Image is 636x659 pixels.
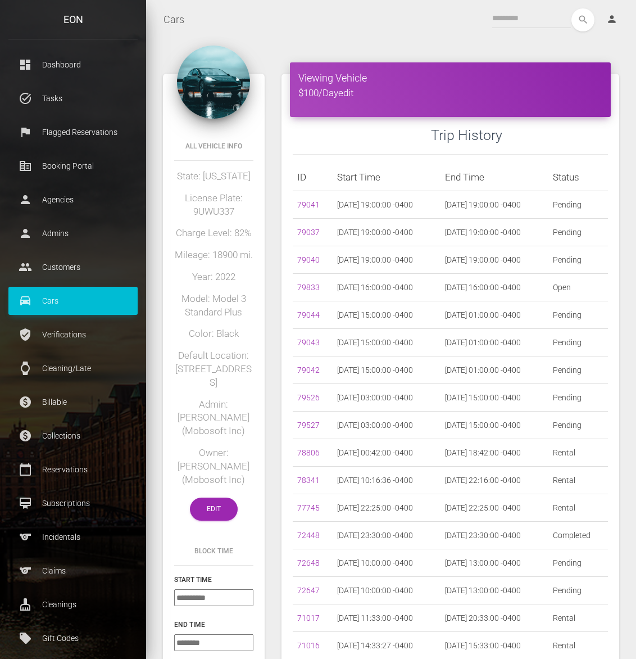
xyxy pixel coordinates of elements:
a: sports Incidentals [8,523,138,551]
h5: $100/Day [298,87,603,100]
td: [DATE] 22:16:00 -0400 [440,467,548,494]
h5: Model: Model 3 Standard Plus [174,292,253,319]
h5: State: [US_STATE] [174,170,253,183]
td: [DATE] 13:00:00 -0400 [440,577,548,604]
a: 77745 [297,503,320,512]
td: Pending [548,412,608,439]
h6: Start Time [174,575,253,585]
td: [DATE] 19:00:00 -0400 [333,219,440,246]
p: Claims [17,562,129,579]
p: Customers [17,259,129,276]
td: [DATE] 01:00:00 -0400 [440,301,548,329]
a: 79040 [297,255,320,264]
td: [DATE] 10:16:36 -0400 [333,467,440,494]
td: Pending [548,219,608,246]
td: [DATE] 10:00:00 -0400 [333,577,440,604]
a: card_membership Subscriptions [8,489,138,517]
a: paid Billable [8,388,138,416]
a: calendar_today Reservations [8,455,138,484]
p: Booking Portal [17,157,129,174]
td: Rental [548,494,608,522]
td: Rental [548,467,608,494]
a: 71017 [297,613,320,622]
td: [DATE] 01:00:00 -0400 [440,356,548,384]
a: verified_user Verifications [8,321,138,349]
p: Gift Codes [17,630,129,647]
td: [DATE] 16:00:00 -0400 [333,274,440,301]
a: flag Flagged Reservations [8,118,138,146]
h6: All Vehicle Info [174,141,253,151]
button: search [571,8,594,31]
a: sports Claims [8,557,138,585]
p: Tasks [17,90,129,107]
td: [DATE] 18:42:00 -0400 [440,439,548,467]
a: cleaning_services Cleanings [8,590,138,619]
h5: Color: Black [174,327,253,341]
p: Subscriptions [17,495,129,512]
td: [DATE] 20:33:00 -0400 [440,604,548,632]
h5: Default Location: [STREET_ADDRESS] [174,349,253,389]
a: task_alt Tasks [8,84,138,112]
td: [DATE] 23:30:00 -0400 [333,522,440,549]
td: Pending [548,384,608,412]
h3: Trip History [431,125,608,145]
p: Admins [17,225,129,242]
td: [DATE] 10:00:00 -0400 [333,549,440,577]
td: [DATE] 15:00:00 -0400 [440,412,548,439]
a: 79527 [297,421,320,430]
h5: Year: 2022 [174,270,253,284]
p: Incidentals [17,529,129,545]
td: Pending [548,246,608,274]
p: Cleanings [17,596,129,613]
a: Cars [163,6,184,34]
td: Pending [548,577,608,604]
img: 13.jpg [177,46,250,119]
td: Pending [548,329,608,356]
a: 79041 [297,200,320,209]
td: Pending [548,356,608,384]
h4: Viewing Vehicle [298,71,603,85]
h5: Admin: [PERSON_NAME] (Mobosoft Inc) [174,398,253,438]
h5: License Plate: 9UWU337 [174,192,253,219]
a: 78341 [297,476,320,485]
td: [DATE] 19:00:00 -0400 [440,246,548,274]
td: [DATE] 01:00:00 -0400 [440,329,548,356]
th: ID [293,164,333,191]
td: Open [548,274,608,301]
td: [DATE] 15:00:00 -0400 [440,384,548,412]
td: [DATE] 22:25:00 -0400 [333,494,440,522]
p: Flagged Reservations [17,124,129,141]
td: Rental [548,439,608,467]
a: 71016 [297,641,320,650]
a: 79037 [297,228,320,237]
a: drive_eta Cars [8,287,138,315]
p: Dashboard [17,56,129,73]
td: [DATE] 16:00:00 -0400 [440,274,548,301]
a: 79043 [297,338,320,347]
td: [DATE] 03:00:00 -0400 [333,384,440,412]
p: Billable [17,394,129,410]
a: 79526 [297,393,320,402]
td: [DATE] 13:00:00 -0400 [440,549,548,577]
a: 79044 [297,310,320,319]
a: dashboard Dashboard [8,51,138,79]
td: [DATE] 11:33:00 -0400 [333,604,440,632]
a: 79833 [297,283,320,292]
a: person Agencies [8,186,138,214]
h6: End Time [174,620,253,630]
a: 79042 [297,365,320,374]
p: Agencies [17,191,129,208]
td: [DATE] 15:00:00 -0400 [333,329,440,356]
p: Verifications [17,326,129,343]
p: Cleaning/Late [17,360,129,377]
p: Collections [17,427,129,444]
td: [DATE] 00:42:00 -0400 [333,439,440,467]
th: Status [548,164,608,191]
td: [DATE] 23:30:00 -0400 [440,522,548,549]
td: [DATE] 19:00:00 -0400 [333,191,440,219]
td: Pending [548,191,608,219]
a: person Admins [8,219,138,247]
h5: Owner: [PERSON_NAME] (Mobosoft Inc) [174,446,253,486]
td: Pending [548,549,608,577]
td: [DATE] 15:00:00 -0400 [333,356,440,384]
